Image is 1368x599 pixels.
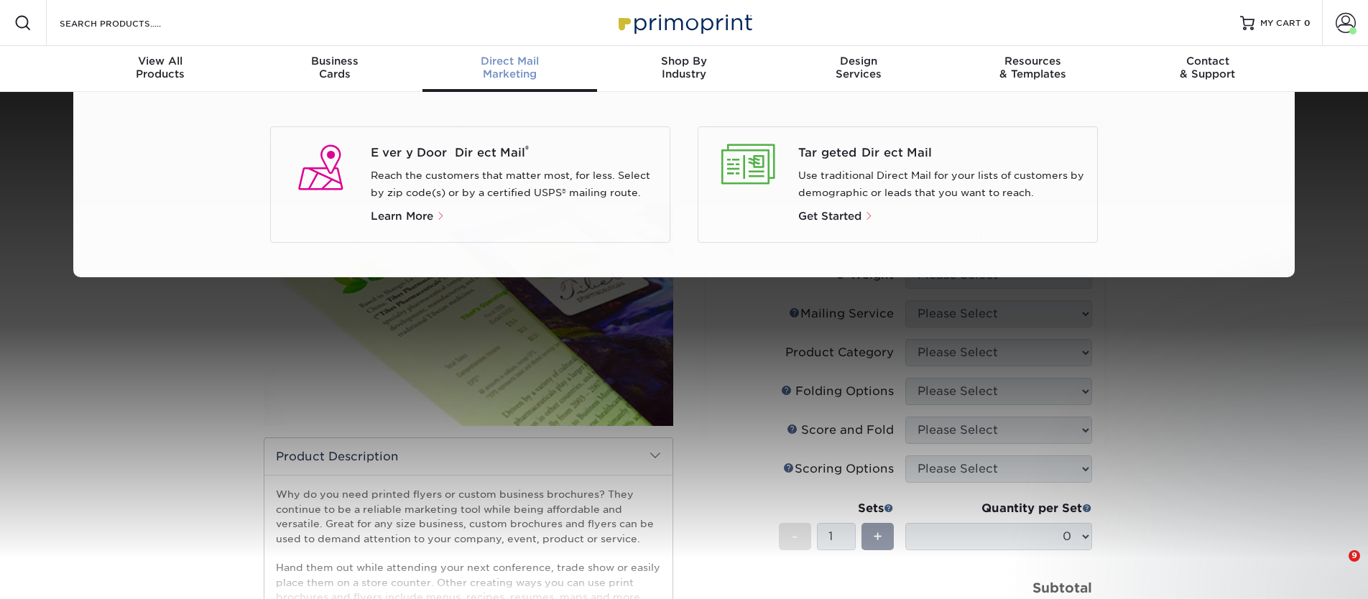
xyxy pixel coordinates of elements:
[248,55,422,68] span: Business
[248,55,422,80] div: Cards
[1349,550,1360,562] span: 9
[525,144,529,154] sup: ®
[1120,55,1295,80] div: & Support
[4,555,122,594] iframe: Google Customer Reviews
[771,46,946,92] a: DesignServices
[371,167,659,202] p: Reach the customers that matter most, for less. Select by zip code(s) or by a certified USPS® mai...
[422,46,597,92] a: Direct MailMarketing
[1032,580,1092,595] strong: Subtotal
[73,55,248,68] span: View All
[1319,550,1354,585] iframe: Intercom live chat
[1260,17,1301,29] span: MY CART
[798,144,1086,162] a: Targeted Direct Mail
[1120,46,1295,92] a: Contact& Support
[58,14,198,32] input: SEARCH PRODUCTS.....
[612,7,756,38] img: Primoprint
[597,55,772,68] span: Shop By
[1304,18,1311,28] span: 0
[946,55,1120,80] div: & Templates
[371,210,433,223] span: Learn More
[946,46,1120,92] a: Resources& Templates
[798,211,874,222] a: Get Started
[597,46,772,92] a: Shop ByIndustry
[371,211,451,222] a: Learn More
[371,144,659,162] a: Every Door Direct Mail®
[1120,55,1295,68] span: Contact
[73,46,248,92] a: View AllProducts
[248,46,422,92] a: BusinessCards
[371,144,659,162] span: Every Door Direct Mail
[422,55,597,68] span: Direct Mail
[946,55,1120,68] span: Resources
[597,55,772,80] div: Industry
[798,167,1086,202] p: Use traditional Direct Mail for your lists of customers by demographic or leads that you want to ...
[422,55,597,80] div: Marketing
[73,55,248,80] div: Products
[771,55,946,68] span: Design
[798,210,861,223] span: Get Started
[771,55,946,80] div: Services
